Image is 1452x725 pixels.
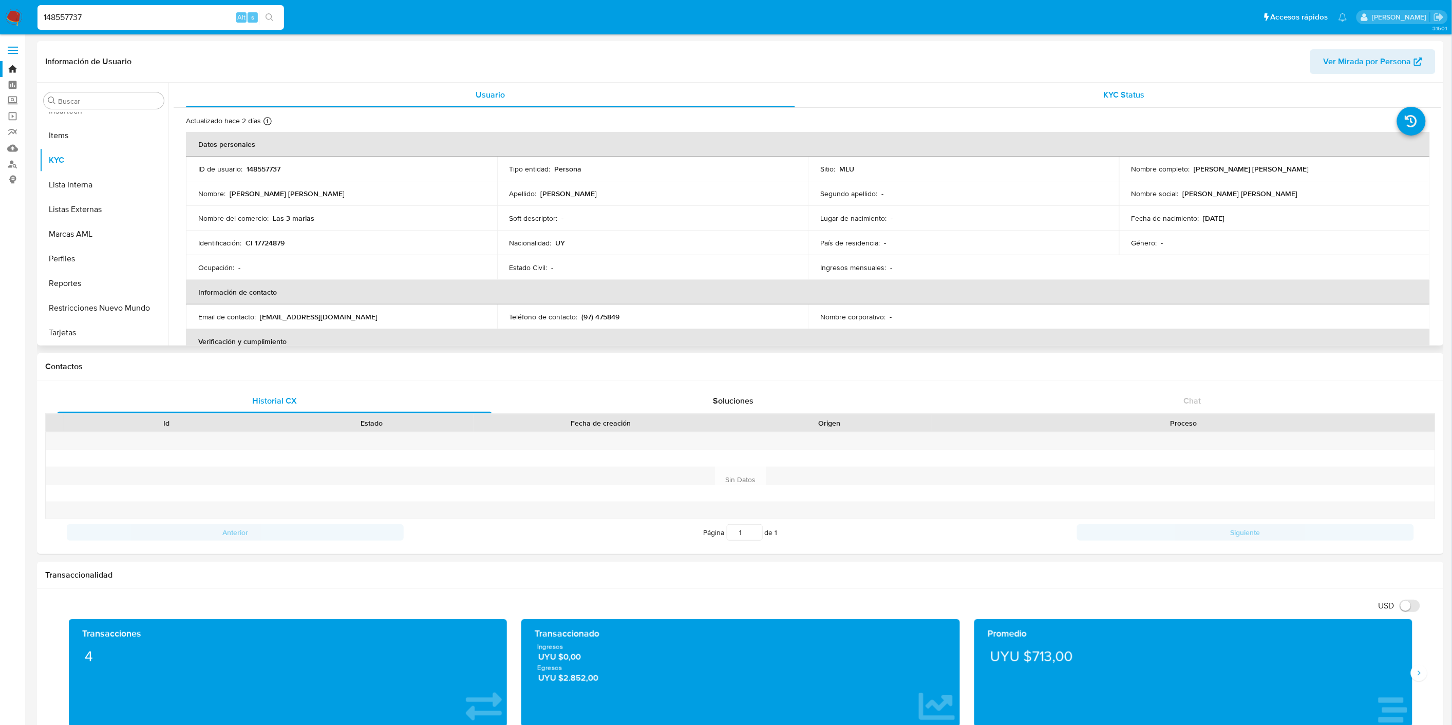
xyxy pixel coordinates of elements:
[775,527,778,538] span: 1
[582,312,620,321] p: (97) 475849
[1194,164,1309,174] p: [PERSON_NAME] [PERSON_NAME]
[40,173,168,197] button: Lista Interna
[1132,238,1157,247] p: Género :
[1203,214,1225,223] p: [DATE]
[45,361,1436,372] h1: Contactos
[476,89,505,101] span: Usuario
[37,11,284,24] input: Buscar usuario o caso...
[186,132,1430,157] th: Datos personales
[1077,524,1414,541] button: Siguiente
[820,263,886,272] p: Ingresos mensuales :
[1183,189,1298,198] p: [PERSON_NAME] [PERSON_NAME]
[251,12,254,22] span: s
[890,312,892,321] p: -
[40,123,168,148] button: Items
[48,97,56,105] button: Buscar
[510,214,558,223] p: Soft descriptor :
[820,164,835,174] p: Sitio :
[40,320,168,345] button: Tarjetas
[481,418,720,428] div: Fecha de creación
[40,222,168,246] button: Marcas AML
[1434,12,1444,23] a: Salir
[1161,238,1163,247] p: -
[238,263,240,272] p: -
[40,197,168,222] button: Listas Externas
[820,312,885,321] p: Nombre corporativo :
[1271,12,1328,23] span: Accesos rápidos
[71,418,262,428] div: Id
[40,296,168,320] button: Restricciones Nuevo Mundo
[186,329,1430,354] th: Verificación y cumplimiento
[562,214,564,223] p: -
[1338,13,1347,22] a: Notificaciones
[541,189,597,198] p: [PERSON_NAME]
[556,238,565,247] p: UY
[1372,12,1430,22] p: gregorio.negri@mercadolibre.com
[40,148,168,173] button: KYC
[820,238,880,247] p: País de residencia :
[939,418,1428,428] div: Proceso
[252,395,297,407] span: Historial CX
[510,263,548,272] p: Estado Civil :
[237,12,246,22] span: Alt
[273,214,314,223] p: Las 3 marias
[820,189,877,198] p: Segundo apellido :
[198,312,256,321] p: Email de contacto :
[839,164,854,174] p: MLU
[246,238,285,247] p: CI 17724879
[45,56,131,67] h1: Información de Usuario
[555,164,582,174] p: Persona
[198,263,234,272] p: Ocupación :
[510,164,551,174] p: Tipo entidad :
[45,570,1436,580] h1: Transaccionalidad
[260,312,378,321] p: [EMAIL_ADDRESS][DOMAIN_NAME]
[881,189,883,198] p: -
[1310,49,1436,74] button: Ver Mirada por Persona
[552,263,554,272] p: -
[704,524,778,541] span: Página de
[40,271,168,296] button: Reportes
[891,214,893,223] p: -
[58,97,160,106] input: Buscar
[820,214,887,223] p: Lugar de nacimiento :
[40,246,168,271] button: Perfiles
[510,238,552,247] p: Nacionalidad :
[734,418,926,428] div: Origen
[884,238,886,247] p: -
[259,10,280,25] button: search-icon
[198,238,241,247] p: Identificación :
[1183,395,1201,407] span: Chat
[1132,214,1199,223] p: Fecha de nacimiento :
[230,189,345,198] p: [PERSON_NAME] [PERSON_NAME]
[890,263,892,272] p: -
[247,164,280,174] p: 148557737
[198,164,242,174] p: ID de usuario :
[198,189,225,198] p: Nombre :
[713,395,753,407] span: Soluciones
[1104,89,1145,101] span: KYC Status
[1132,189,1179,198] p: Nombre social :
[186,280,1430,304] th: Información de contacto
[67,524,404,541] button: Anterior
[510,312,578,321] p: Teléfono de contacto :
[186,116,261,126] p: Actualizado hace 2 días
[198,214,269,223] p: Nombre del comercio :
[510,189,537,198] p: Apellido :
[1132,164,1190,174] p: Nombre completo :
[1324,49,1411,74] span: Ver Mirada por Persona
[276,418,467,428] div: Estado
